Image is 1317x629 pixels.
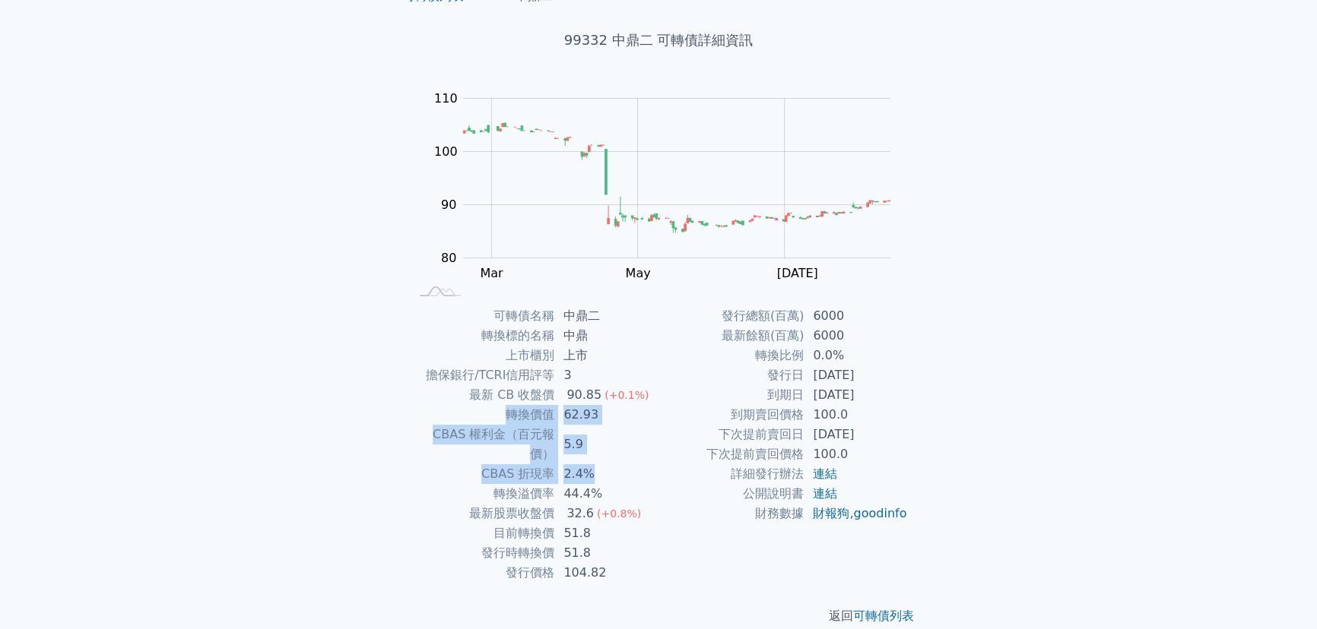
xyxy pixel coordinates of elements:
td: 62.93 [554,405,658,425]
a: 可轉債列表 [853,608,914,623]
a: goodinfo [853,506,906,520]
td: 轉換溢價率 [409,484,554,504]
td: 最新 CB 收盤價 [409,385,554,405]
td: 2.4% [554,464,658,484]
td: CBAS 權利金（百元報價） [409,425,554,464]
td: 可轉債名稱 [409,306,554,326]
td: 100.0 [804,444,908,464]
td: 44.4% [554,484,658,504]
td: 0.0% [804,346,908,365]
g: Chart [426,91,912,311]
td: 100.0 [804,405,908,425]
td: , [804,504,908,523]
span: (+0.8%) [597,507,641,520]
tspan: 80 [441,251,456,265]
td: 發行時轉換價 [409,543,554,563]
tspan: 110 [434,91,458,106]
td: 轉換價值 [409,405,554,425]
td: 104.82 [554,563,658,583]
td: 目前轉換價 [409,523,554,543]
a: 連結 [813,466,837,481]
td: 6000 [804,326,908,346]
td: 轉換標的名稱 [409,326,554,346]
td: 發行價格 [409,563,554,583]
td: 最新餘額(百萬) [658,326,804,346]
td: 上市 [554,346,658,365]
td: CBAS 折現率 [409,464,554,484]
td: [DATE] [804,365,908,385]
a: 連結 [813,486,837,501]
td: 51.8 [554,543,658,563]
td: 財務數據 [658,504,804,523]
td: 公開說明書 [658,484,804,504]
td: 下次提前賣回日 [658,425,804,444]
div: 32.6 [563,504,597,523]
h1: 99332 中鼎二 可轉債詳細資訊 [391,30,926,51]
span: (+0.1%) [605,389,649,401]
td: 到期賣回價格 [658,405,804,425]
td: 到期日 [658,385,804,405]
tspan: 90 [441,198,456,212]
td: 中鼎 [554,326,658,346]
p: 返回 [391,607,926,625]
td: 51.8 [554,523,658,543]
tspan: Mar [480,266,503,280]
div: 90.85 [563,385,605,405]
a: 財報狗 [813,506,849,520]
td: 擔保銀行/TCRI信用評等 [409,365,554,385]
td: 6000 [804,306,908,326]
td: 轉換比例 [658,346,804,365]
td: 中鼎二 [554,306,658,326]
tspan: May [625,266,650,280]
td: 詳細發行辦法 [658,464,804,484]
td: 3 [554,365,658,385]
div: 聊天小工具 [1241,556,1317,629]
tspan: [DATE] [776,266,817,280]
td: 發行總額(百萬) [658,306,804,326]
td: 5.9 [554,425,658,464]
td: 上市櫃別 [409,346,554,365]
td: 發行日 [658,365,804,385]
td: [DATE] [804,385,908,405]
iframe: Chat Widget [1241,556,1317,629]
td: 下次提前賣回價格 [658,444,804,464]
td: [DATE] [804,425,908,444]
td: 最新股票收盤價 [409,504,554,523]
tspan: 100 [434,144,458,159]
